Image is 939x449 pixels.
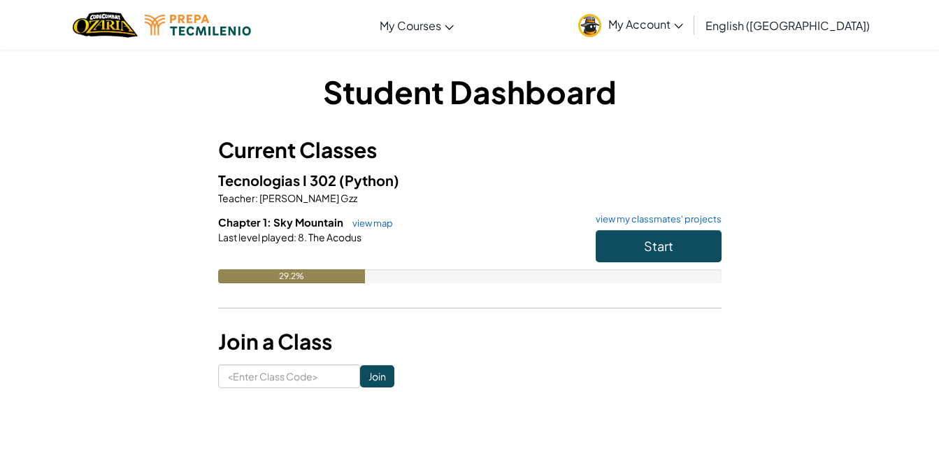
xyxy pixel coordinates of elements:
a: view map [345,218,393,229]
span: : [255,192,258,204]
img: avatar [578,14,601,37]
a: My Courses [373,6,461,44]
div: 29.2% [218,269,365,283]
span: The Acodus [307,231,361,243]
span: (Python) [339,171,399,189]
span: My Account [608,17,683,31]
a: Ozaria by CodeCombat logo [73,10,138,39]
a: My Account [571,3,690,47]
input: <Enter Class Code> [218,364,360,388]
h3: Current Classes [218,134,722,166]
span: My Courses [380,18,441,33]
span: Chapter 1: Sky Mountain [218,215,345,229]
h3: Join a Class [218,326,722,357]
a: view my classmates' projects [589,215,722,224]
img: Tecmilenio logo [145,15,251,36]
span: 8. [296,231,307,243]
span: Tecnologias I 302 [218,171,339,189]
img: Home [73,10,138,39]
a: English ([GEOGRAPHIC_DATA]) [698,6,877,44]
button: Start [596,230,722,262]
span: Teacher [218,192,255,204]
span: Last level played [218,231,294,243]
h1: Student Dashboard [218,70,722,113]
span: [PERSON_NAME] Gzz [258,192,357,204]
span: : [294,231,296,243]
input: Join [360,365,394,387]
span: English ([GEOGRAPHIC_DATA]) [705,18,870,33]
span: Start [644,238,673,254]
